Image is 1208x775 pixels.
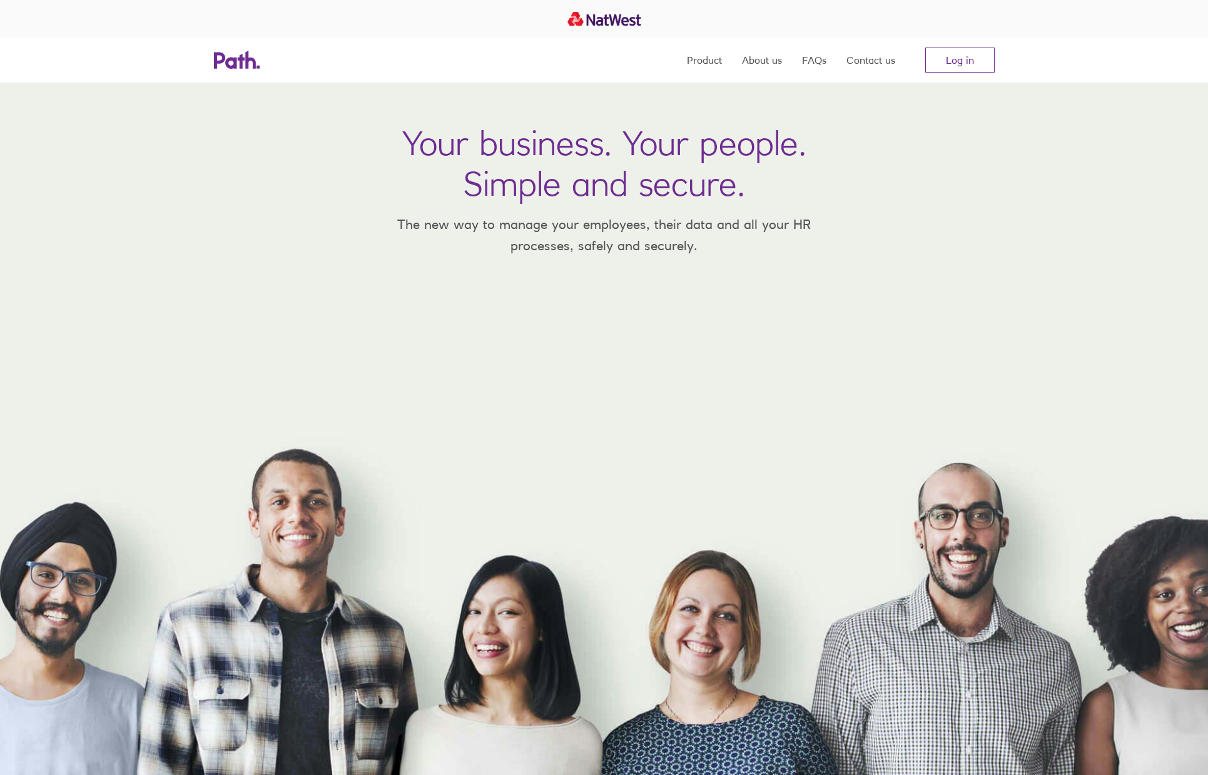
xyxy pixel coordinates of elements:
[742,38,782,83] a: About us
[379,214,830,256] p: The new way to manage your employees, their data and all your HR processes, safely and securely.
[687,38,722,83] a: Product
[846,38,895,83] a: Contact us
[925,48,995,73] a: Log in
[402,123,806,204] h1: Your business. Your people. Simple and secure.
[802,38,826,83] a: FAQs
